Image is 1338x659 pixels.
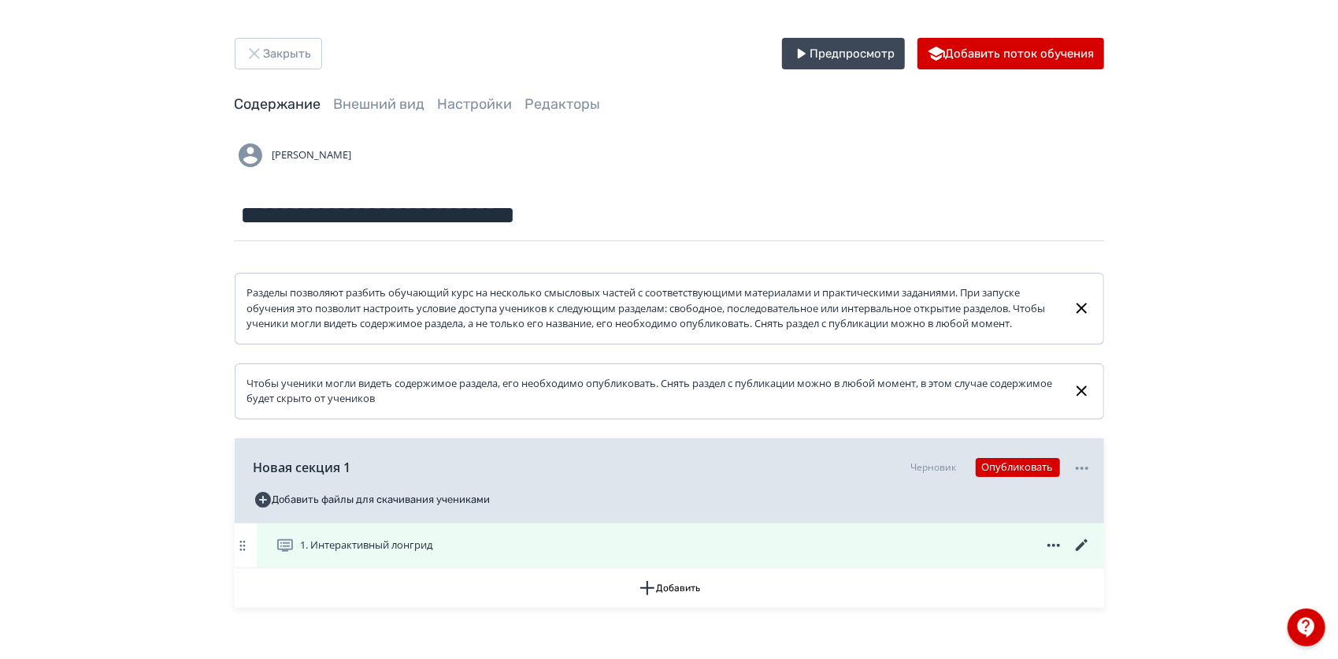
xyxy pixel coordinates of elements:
button: Закрыть [235,38,322,69]
div: Черновик [911,460,957,475]
a: Содержание [235,95,321,113]
div: 1. Интерактивный лонгрид [235,523,1104,568]
button: Добавить [235,568,1104,608]
button: Добавить поток обучения [917,38,1104,69]
span: Новая секция 1 [254,458,351,477]
button: Добавить файлы для скачивания учениками [254,487,491,512]
span: 1. Интерактивный лонгрид [301,538,433,553]
div: Чтобы ученики могли видеть содержимое раздела, его необходимо опубликовать. Снять раздел с публик... [247,376,1061,407]
button: Опубликовать [976,458,1060,477]
a: Редакторы [525,95,601,113]
a: Настройки [438,95,513,113]
span: [PERSON_NAME] [272,147,352,163]
a: Внешний вид [334,95,425,113]
div: Разделы позволяют разбить обучающий курс на несколько смысловых частей с соответствующими материа... [247,285,1061,332]
button: Предпросмотр [782,38,905,69]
